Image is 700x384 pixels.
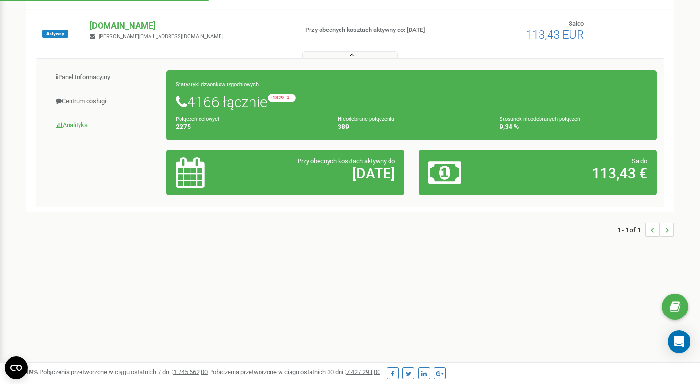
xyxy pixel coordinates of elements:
[40,368,208,375] span: Połączenia przetworzone w ciągu ostatnich 7 dni :
[176,94,647,110] h1: 4166 łącznie
[43,114,167,137] a: Analityka
[617,223,645,237] span: 1 - 1 of 1
[569,20,584,27] span: Saldo
[500,116,580,122] small: Stosunek nieodebranych połączeń
[500,123,647,130] h4: 9,34 %
[338,123,485,130] h4: 389
[338,116,394,122] small: Nieodebrane połączenia
[268,94,296,102] small: -1329
[173,368,208,375] u: 1 745 662,00
[43,66,167,89] a: Panel Informacyjny
[632,158,647,165] span: Saldo
[176,81,259,88] small: Statystyki dzwonków tygodniowych
[506,166,647,181] h2: 113,43 €
[42,30,68,38] span: Aktywny
[99,33,223,39] span: [PERSON_NAME][EMAIL_ADDRESS][DOMAIN_NAME]
[253,166,395,181] h2: [DATE]
[90,20,290,32] p: [DOMAIN_NAME]
[43,90,167,113] a: Centrum obsługi
[209,368,380,375] span: Połączenia przetworzone w ciągu ostatnich 30 dni :
[346,368,380,375] u: 7 427 293,00
[176,116,220,122] small: Połączeń celowych
[617,213,674,246] nav: ...
[5,356,28,379] button: Open CMP widget
[176,123,323,130] h4: 2275
[526,28,584,41] span: 113,43 EUR
[668,330,690,353] div: Open Intercom Messenger
[305,26,452,35] p: Przy obecnych kosztach aktywny do: [DATE]
[298,158,395,165] span: Przy obecnych kosztach aktywny do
